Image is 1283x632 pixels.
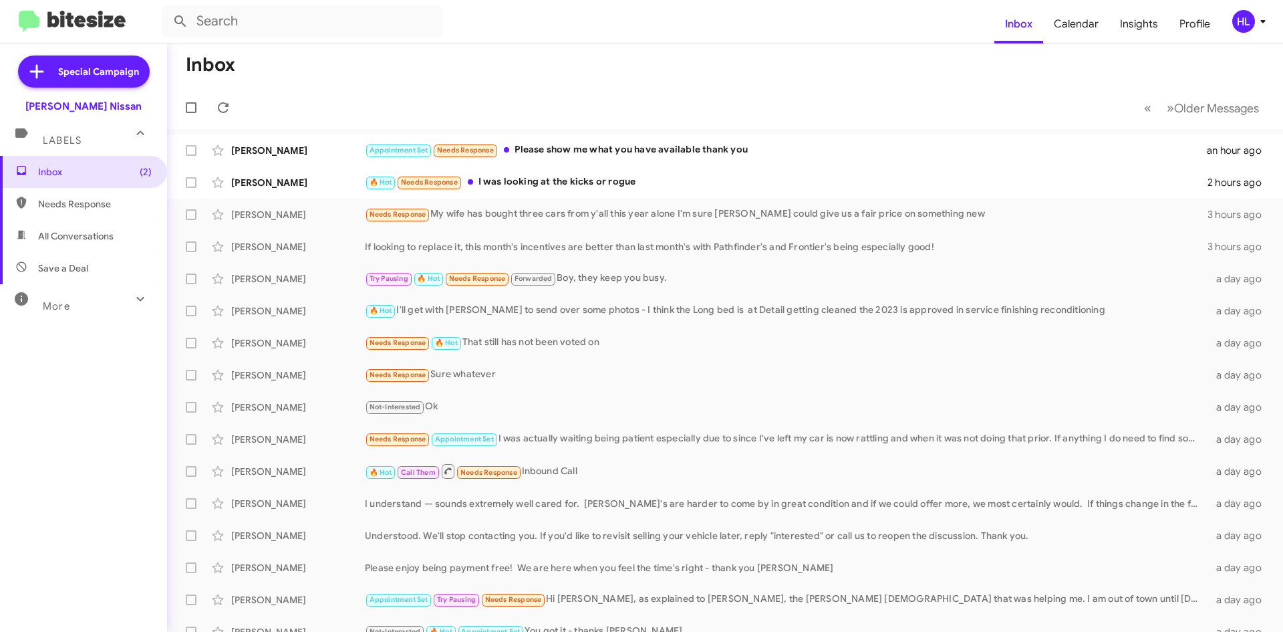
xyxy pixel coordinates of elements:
span: Inbox [38,165,152,179]
div: a day ago [1208,497,1272,510]
div: [PERSON_NAME] [231,497,365,510]
span: Special Campaign [58,65,139,78]
div: Understood. We'll stop contacting you. If you'd like to revisit selling your vehicle later, reply... [365,529,1208,542]
span: Needs Response [485,595,542,604]
span: Needs Response [370,435,426,443]
span: Appointment Set [435,435,494,443]
span: Forwarded [511,273,555,286]
div: [PERSON_NAME] [231,465,365,478]
div: a day ago [1208,465,1272,478]
button: Previous [1136,94,1159,122]
span: 🔥 Hot [370,178,392,187]
span: Try Pausing [437,595,476,604]
span: Try Pausing [370,274,408,283]
div: My wife has bought three cars from y'all this year alone I'm sure [PERSON_NAME] could give us a f... [365,207,1207,222]
span: Needs Response [38,197,152,211]
div: 3 hours ago [1207,240,1272,253]
div: [PERSON_NAME] [231,144,365,157]
span: Appointment Set [370,146,428,154]
div: Please enjoy being payment free! We are here when you feel the time's right - thank you [PERSON_N... [365,561,1208,574]
div: I understand — sounds extremely well cared for. [PERSON_NAME]'s are harder to come by in great co... [365,497,1208,510]
a: Calendar [1043,5,1109,43]
span: Needs Response [401,178,458,187]
div: a day ago [1208,401,1272,414]
div: 2 hours ago [1207,176,1272,189]
span: Not-Interested [370,403,421,411]
div: HL [1232,10,1255,33]
span: More [43,300,70,312]
div: a day ago [1208,561,1272,574]
span: 🔥 Hot [417,274,440,283]
span: Needs Response [449,274,506,283]
span: Older Messages [1174,101,1259,116]
span: Needs Response [460,468,517,477]
span: Labels [43,134,82,146]
input: Search [162,5,442,37]
span: » [1167,100,1174,116]
div: I was looking at the kicks or rogue [365,175,1207,190]
span: Appointment Set [370,595,428,604]
div: [PERSON_NAME] [231,176,365,189]
span: Needs Response [437,146,494,154]
div: 3 hours ago [1207,208,1272,221]
span: Call Them [401,468,436,477]
span: 🔥 Hot [435,338,458,347]
a: Special Campaign [18,56,150,88]
span: « [1144,100,1151,116]
div: [PERSON_NAME] [231,240,365,253]
div: a day ago [1208,272,1272,286]
div: [PERSON_NAME] Nissan [25,100,142,113]
div: [PERSON_NAME] [231,368,365,382]
div: Hi [PERSON_NAME], as explained to [PERSON_NAME], the [PERSON_NAME] [DEMOGRAPHIC_DATA] that was he... [365,592,1208,607]
span: All Conversations [38,229,114,243]
div: a day ago [1208,529,1272,542]
div: I was actually waiting being patient especially due to since I've left my car is now rattling and... [365,431,1208,447]
div: a day ago [1208,336,1272,350]
div: Inbound Call [365,463,1208,480]
span: Needs Response [370,338,426,347]
div: [PERSON_NAME] [231,401,365,414]
div: [PERSON_NAME] [231,272,365,286]
span: Save a Deal [38,261,88,275]
div: That still has not been voted on [365,335,1208,350]
div: [PERSON_NAME] [231,208,365,221]
nav: Page navigation example [1137,94,1267,122]
div: a day ago [1208,304,1272,318]
div: I'll get with [PERSON_NAME] to send over some photos - I think the Long bed is at Detail getting ... [365,303,1208,318]
div: Ok [365,399,1208,415]
div: [PERSON_NAME] [231,433,365,446]
span: (2) [140,165,152,179]
span: Needs Response [370,210,426,219]
h1: Inbox [186,54,235,76]
div: Please show me what you have available thank you [365,142,1207,158]
div: [PERSON_NAME] [231,561,365,574]
div: a day ago [1208,593,1272,607]
a: Insights [1109,5,1169,43]
span: 🔥 Hot [370,306,392,315]
div: an hour ago [1207,144,1272,157]
a: Profile [1169,5,1221,43]
div: [PERSON_NAME] [231,336,365,350]
button: HL [1221,10,1268,33]
span: 🔥 Hot [370,468,392,477]
a: Inbox [994,5,1043,43]
div: Sure whatever [365,367,1208,383]
div: Boy, they keep you busy. [365,271,1208,286]
div: a day ago [1208,433,1272,446]
div: a day ago [1208,368,1272,382]
div: If looking to replace it, this month's incentives are better than last month's with Pathfinder's ... [365,240,1207,253]
div: [PERSON_NAME] [231,304,365,318]
div: [PERSON_NAME] [231,593,365,607]
div: [PERSON_NAME] [231,529,365,542]
button: Next [1159,94,1267,122]
span: Needs Response [370,371,426,379]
